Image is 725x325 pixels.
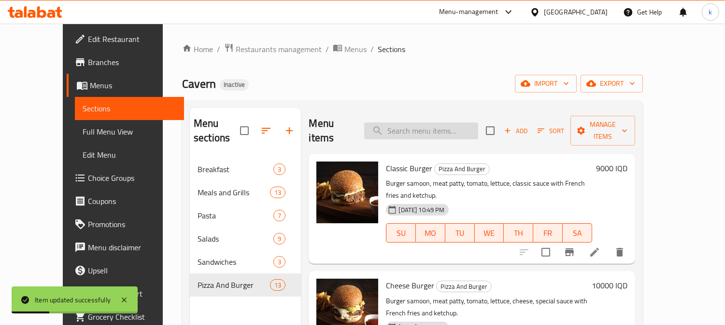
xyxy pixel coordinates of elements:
li: / [326,43,329,55]
a: Menus [67,74,184,97]
span: [DATE] 10:49 PM [395,205,448,215]
span: Sort [538,125,564,136]
button: Sort [535,123,567,138]
span: Select all sections [234,121,255,141]
button: export [581,75,643,93]
div: items [273,163,285,175]
span: Sort sections [255,119,278,142]
a: Edit menu item [589,246,600,258]
span: Cheese Burger [386,278,434,293]
span: Sandwiches [198,256,273,268]
span: Sections [83,103,176,114]
span: import [523,78,569,90]
button: Add section [278,119,301,142]
div: Item updated successfully [35,295,111,305]
a: Sections [75,97,184,120]
p: Burger samoon, meat patty, tomato, lettuce, classic sauce with French fries and ketchup. [386,177,592,202]
span: Promotions [88,218,176,230]
img: Classic Burger [316,162,378,223]
button: SA [563,223,592,243]
button: MO [416,223,445,243]
button: TU [445,223,475,243]
a: Edit Menu [75,143,184,166]
h2: Menu items [309,116,352,145]
span: SA [567,226,588,240]
a: Restaurants management [224,43,322,55]
span: Edit Restaurant [88,33,176,45]
span: Menu disclaimer [88,242,176,253]
h6: 10000 IQD [592,279,627,292]
li: / [217,43,220,55]
span: Salads [198,233,273,244]
span: Inactive [220,81,249,89]
span: Sort items [531,123,570,138]
input: search [364,122,478,139]
span: Upsell [88,265,176,276]
a: Edit Restaurant [67,27,184,51]
button: FR [533,223,563,243]
div: Pizza And Burger [436,281,492,292]
div: items [270,187,285,198]
div: Pasta7 [190,204,301,227]
div: Menu-management [439,6,498,18]
a: Home [182,43,213,55]
a: Menus [333,43,367,55]
div: Pizza And Burger [198,279,270,291]
span: TU [449,226,471,240]
a: Choice Groups [67,166,184,190]
a: Branches [67,51,184,74]
span: Select to update [536,242,556,262]
span: Branches [88,56,176,68]
li: / [370,43,374,55]
div: Breakfast3 [190,158,301,181]
span: Classic Burger [386,161,432,176]
span: Grocery Checklist [88,311,176,323]
span: FR [537,226,559,240]
div: Sandwiches3 [190,250,301,273]
button: Manage items [570,116,635,146]
a: Menu disclaimer [67,236,184,259]
nav: breadcrumb [182,43,643,55]
button: WE [475,223,504,243]
div: items [273,233,285,244]
span: SU [390,226,412,240]
span: Meals and Grills [198,187,270,198]
span: k [709,7,712,17]
span: Add item [500,123,531,138]
span: 13 [270,281,285,290]
a: Full Menu View [75,120,184,143]
button: SU [386,223,416,243]
a: Upsell [67,259,184,282]
button: Branch-specific-item [558,241,581,264]
div: items [273,256,285,268]
a: Promotions [67,213,184,236]
span: Pasta [198,210,273,221]
div: items [273,210,285,221]
a: Coverage Report [67,282,184,305]
h6: 9000 IQD [596,162,627,175]
span: 9 [274,234,285,244]
div: Inactive [220,79,249,91]
h2: Menu sections [194,116,240,145]
button: delete [608,241,631,264]
div: Pizza And Burger [434,163,490,175]
span: Manage items [578,119,627,143]
span: Breakfast [198,163,273,175]
span: TH [508,226,529,240]
span: Choice Groups [88,172,176,184]
span: Pizza And Burger [435,163,489,175]
div: items [270,279,285,291]
div: Pizza And Burger13 [190,273,301,297]
a: Coupons [67,190,184,213]
div: [GEOGRAPHIC_DATA] [544,7,608,17]
span: 7 [274,211,285,220]
nav: Menu sections [190,154,301,300]
button: import [515,75,577,93]
span: Edit Menu [83,149,176,161]
span: 3 [274,165,285,174]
